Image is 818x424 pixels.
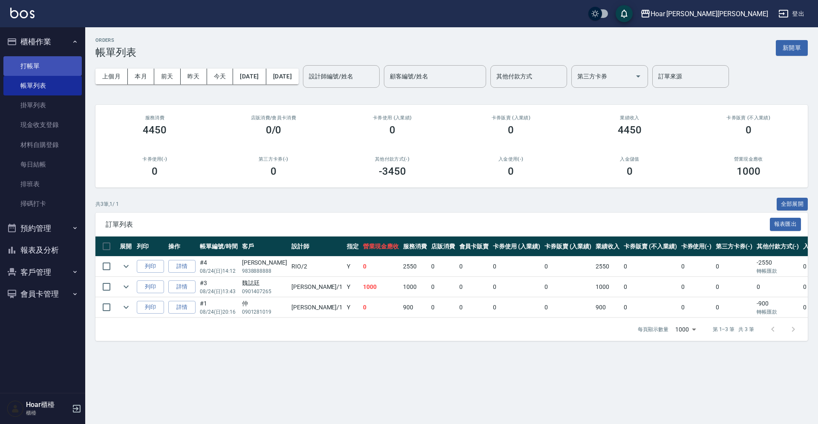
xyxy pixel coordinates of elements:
button: [DATE] [233,69,266,84]
td: -900 [755,297,801,317]
td: 1000 [401,277,429,297]
button: 新開單 [776,40,808,56]
div: [PERSON_NAME] [242,258,287,267]
td: 900 [593,297,622,317]
p: 9838888888 [242,267,287,275]
button: expand row [120,280,132,293]
h2: 卡券販賣 (入業績) [462,115,560,121]
img: Person [7,400,24,417]
p: 第 1–3 筆 共 3 筆 [713,326,754,333]
h2: 其他付款方式(-) [343,156,441,162]
button: 登出 [775,6,808,22]
button: expand row [120,260,132,273]
td: [PERSON_NAME] /1 [289,297,345,317]
th: 設計師 [289,237,345,257]
div: 魏誌廷 [242,279,287,288]
td: 0 [714,297,755,317]
h3: 4450 [143,124,167,136]
button: 預約管理 [3,217,82,239]
td: 0 [622,277,679,297]
p: 0901281019 [242,308,287,316]
p: 轉帳匯款 [757,308,799,316]
button: 全部展開 [777,198,808,211]
td: 0 [714,277,755,297]
a: 詳情 [168,260,196,273]
td: 1000 [361,277,401,297]
button: save [616,5,633,22]
button: 報表及分析 [3,239,82,261]
td: Y [345,257,361,277]
th: 會員卡販賣 [457,237,491,257]
th: 操作 [166,237,198,257]
button: 列印 [137,280,164,294]
button: expand row [120,301,132,314]
th: 營業現金應收 [361,237,401,257]
a: 新開單 [776,43,808,52]
button: 櫃檯作業 [3,31,82,53]
th: 業績收入 [593,237,622,257]
h3: 0 [271,165,277,177]
h3: 1000 [737,165,760,177]
td: 0 [491,297,542,317]
div: 1000 [672,318,699,341]
h2: 入金儲值 [581,156,679,162]
a: 排班表 [3,174,82,194]
th: 卡券販賣 (入業績) [542,237,594,257]
h3: 0 [627,165,633,177]
td: 0 [429,297,457,317]
td: 0 [622,257,679,277]
td: 0 [491,257,542,277]
button: 列印 [137,260,164,273]
button: Hoar [PERSON_NAME][PERSON_NAME] [637,5,772,23]
td: 0 [361,297,401,317]
th: 列印 [135,237,166,257]
p: 櫃檯 [26,409,69,417]
td: 2550 [593,257,622,277]
td: 2550 [401,257,429,277]
td: RIO /2 [289,257,345,277]
a: 每日結帳 [3,155,82,174]
h5: Hoar櫃檯 [26,401,69,409]
h2: 入金使用(-) [462,156,560,162]
button: 今天 [207,69,233,84]
a: 掛單列表 [3,95,82,115]
th: 第三方卡券(-) [714,237,755,257]
h2: 卡券販賣 (不入業績) [699,115,798,121]
h2: 第三方卡券(-) [225,156,323,162]
div: 仲 [242,299,287,308]
td: #1 [198,297,240,317]
th: 其他付款方式(-) [755,237,801,257]
p: 0901407265 [242,288,287,295]
p: 08/24 (日) 20:16 [200,308,238,316]
th: 指定 [345,237,361,257]
a: 詳情 [168,280,196,294]
div: Hoar [PERSON_NAME][PERSON_NAME] [651,9,768,19]
td: [PERSON_NAME] /1 [289,277,345,297]
p: 轉帳匯款 [757,267,799,275]
h3: 帳單列表 [95,46,136,58]
td: 0 [755,277,801,297]
td: 0 [622,297,679,317]
button: 本月 [128,69,154,84]
h3: 0 [152,165,158,177]
td: 0 [542,277,594,297]
button: 上個月 [95,69,128,84]
h2: 卡券使用(-) [106,156,204,162]
td: 0 [542,257,594,277]
td: 0 [429,257,457,277]
td: 0 [361,257,401,277]
a: 現金收支登錄 [3,115,82,135]
button: 會員卡管理 [3,283,82,305]
button: 前天 [154,69,181,84]
h3: 0 [746,124,752,136]
h3: 0 [508,124,514,136]
a: 帳單列表 [3,76,82,95]
td: #4 [198,257,240,277]
th: 卡券使用(-) [679,237,714,257]
td: 0 [679,297,714,317]
td: 0 [542,297,594,317]
td: 0 [457,277,491,297]
span: 訂單列表 [106,220,770,229]
td: #3 [198,277,240,297]
button: [DATE] [266,69,299,84]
